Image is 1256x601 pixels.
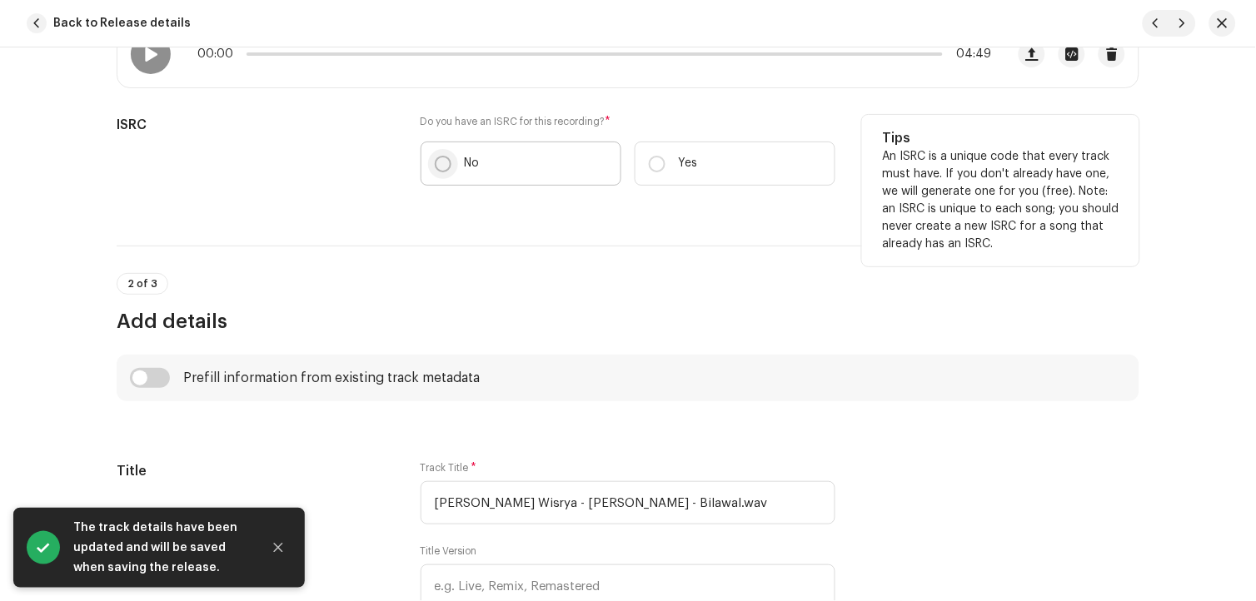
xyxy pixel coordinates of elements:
[421,115,835,128] label: Do you have an ISRC for this recording?
[421,544,477,558] label: Title Version
[421,481,835,524] input: Enter the name of the track
[679,155,698,172] p: Yes
[117,308,1139,335] h3: Add details
[882,148,1119,253] p: An ISRC is a unique code that every track must have. If you don't already have one, we will gener...
[421,461,477,474] label: Track Title
[882,128,1119,148] h5: Tips
[465,155,480,172] p: No
[183,371,480,385] div: Prefill information from existing track metadata
[262,531,295,564] button: Close
[117,115,394,135] h5: ISRC
[73,518,248,578] div: The track details have been updated and will be saved when saving the release.
[949,47,992,61] span: 04:49
[117,461,394,481] h5: Title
